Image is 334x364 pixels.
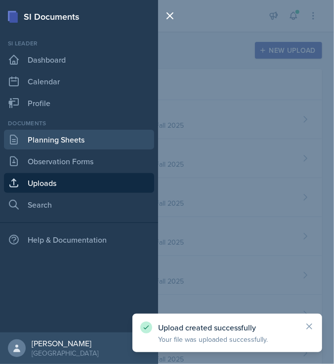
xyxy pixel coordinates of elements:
p: Upload created successfully [158,323,296,332]
div: [GEOGRAPHIC_DATA] [32,348,98,358]
a: Planning Sheets [4,130,154,149]
div: Documents [4,119,154,128]
a: Uploads [4,173,154,193]
a: Calendar [4,72,154,91]
div: Help & Documentation [4,230,154,250]
div: Si leader [4,39,154,48]
a: Observation Forms [4,151,154,171]
a: Search [4,195,154,215]
p: Your file was uploaded successfully. [158,334,296,344]
div: [PERSON_NAME] [32,338,98,348]
a: Dashboard [4,50,154,70]
a: Profile [4,93,154,113]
